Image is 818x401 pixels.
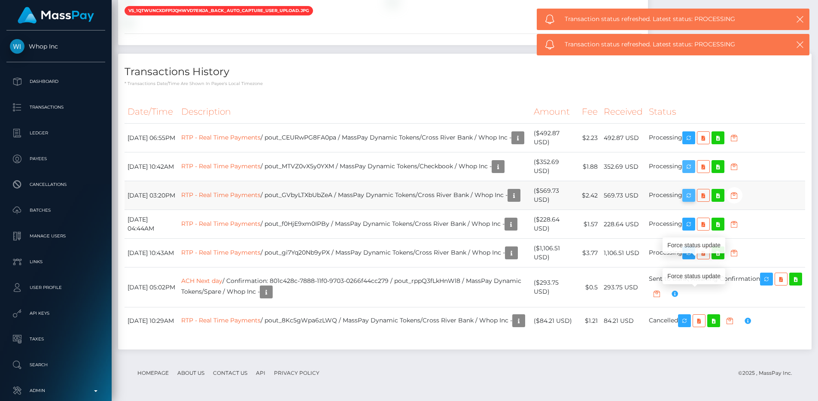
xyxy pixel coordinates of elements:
[10,204,102,217] p: Batches
[663,268,725,284] div: Force status update
[646,239,805,267] td: Processing
[10,127,102,140] p: Ledger
[10,281,102,294] p: User Profile
[531,307,579,334] td: ($84.21 USD)
[181,316,261,324] a: RTP - Real Time Payments
[601,239,646,267] td: 1,106.51 USD
[6,43,105,50] span: Whop Inc
[646,267,805,307] td: Sent to Bank, Awaiting Confirmation
[271,366,323,380] a: Privacy Policy
[125,19,131,26] img: vr_1QtwWqCXdfp1jQhW69mfCEJxfile_1QtwWRCXdfp1jQhWj9rXWmLC
[178,181,531,210] td: / pout_GVbyLTXbUbZeA / MassPay Dynamic Tokens/Cross River Bank / Whop Inc -
[646,307,805,334] td: Cancelled
[181,277,222,285] a: ACH Next day
[6,251,105,273] a: Links
[10,152,102,165] p: Payees
[125,124,178,152] td: [DATE] 06:55PM
[178,210,531,239] td: / pout_f0HjE9xm0IPBy / MassPay Dynamic Tokens/Cross River Bank / Whop Inc -
[601,267,646,307] td: 293.75 USD
[646,152,805,181] td: Processing
[6,277,105,298] a: User Profile
[6,71,105,92] a: Dashboard
[663,237,725,253] div: Force status update
[531,152,579,181] td: ($352.69 USD)
[601,210,646,239] td: 228.64 USD
[125,307,178,334] td: [DATE] 10:29AM
[6,354,105,376] a: Search
[210,366,251,380] a: Contact Us
[579,210,601,239] td: $1.57
[531,210,579,239] td: ($228.64 USD)
[531,181,579,210] td: ($569.73 USD)
[125,152,178,181] td: [DATE] 10:42AM
[10,230,102,243] p: Manage Users
[178,124,531,152] td: / pout_CEURwPG8FA0pa / MassPay Dynamic Tokens/Cross River Bank / Whop Inc -
[10,358,102,371] p: Search
[125,267,178,307] td: [DATE] 05:02PM
[6,148,105,170] a: Payees
[579,239,601,267] td: $3.77
[10,178,102,191] p: Cancellations
[181,249,261,256] a: RTP - Real Time Payments
[181,220,261,228] a: RTP - Real Time Payments
[10,384,102,397] p: Admin
[6,97,105,118] a: Transactions
[531,100,579,124] th: Amount
[181,191,261,199] a: RTP - Real Time Payments
[601,100,646,124] th: Received
[178,100,531,124] th: Description
[601,181,646,210] td: 569.73 USD
[6,225,105,247] a: Manage Users
[579,100,601,124] th: Fee
[178,267,531,307] td: / Confirmation: 801c428c-7888-11f0-9703-0266f44cc279 / pout_rppQ3fLkHnWl8 / MassPay Dynamic Token...
[579,307,601,334] td: $1.21
[134,366,172,380] a: Homepage
[181,162,261,170] a: RTP - Real Time Payments
[646,181,805,210] td: Processing
[252,366,269,380] a: API
[6,174,105,195] a: Cancellations
[178,239,531,267] td: / pout_gi7Yq20Nb9yPX / MassPay Dynamic Tokens/Cross River Bank / Whop Inc -
[531,267,579,307] td: ($293.75 USD)
[125,100,178,124] th: Date/Time
[181,134,261,141] a: RTP - Real Time Payments
[178,152,531,181] td: / pout_MTVZ0vX5y0YXM / MassPay Dynamic Tokens/Checkbook / Whop Inc -
[125,6,313,15] span: vs_1QtwUnCXdfp1jQhWvd7EI6JA_back_auto_capture_user_upload.jpg
[125,181,178,210] td: [DATE] 03:20PM
[178,307,531,334] td: / pout_8Kc5gWpa6zLWQ / MassPay Dynamic Tokens/Cross River Bank / Whop Inc -
[10,39,24,54] img: Whop Inc
[6,122,105,144] a: Ledger
[125,239,178,267] td: [DATE] 10:43AM
[565,40,775,49] span: Transaction status refreshed. Latest status: PROCESSING
[10,255,102,268] p: Links
[601,307,646,334] td: 84.21 USD
[579,152,601,181] td: $1.88
[579,181,601,210] td: $2.42
[579,267,601,307] td: $0.5
[646,210,805,239] td: Processing
[738,368,799,378] div: © 2025 , MassPay Inc.
[125,64,805,79] h4: Transactions History
[531,124,579,152] td: ($492.87 USD)
[531,239,579,267] td: ($1,106.51 USD)
[10,75,102,88] p: Dashboard
[10,333,102,346] p: Taxes
[6,303,105,324] a: API Keys
[174,366,208,380] a: About Us
[565,15,775,24] span: Transaction status refreshed. Latest status: PROCESSING
[646,124,805,152] td: Processing
[601,124,646,152] td: 492.87 USD
[10,307,102,320] p: API Keys
[601,152,646,181] td: 352.69 USD
[6,200,105,221] a: Batches
[10,101,102,114] p: Transactions
[125,80,805,87] p: * Transactions date/time are shown in payee's local timezone
[18,7,94,24] img: MassPay Logo
[579,124,601,152] td: $2.23
[125,210,178,239] td: [DATE] 04:44AM
[6,328,105,350] a: Taxes
[646,100,805,124] th: Status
